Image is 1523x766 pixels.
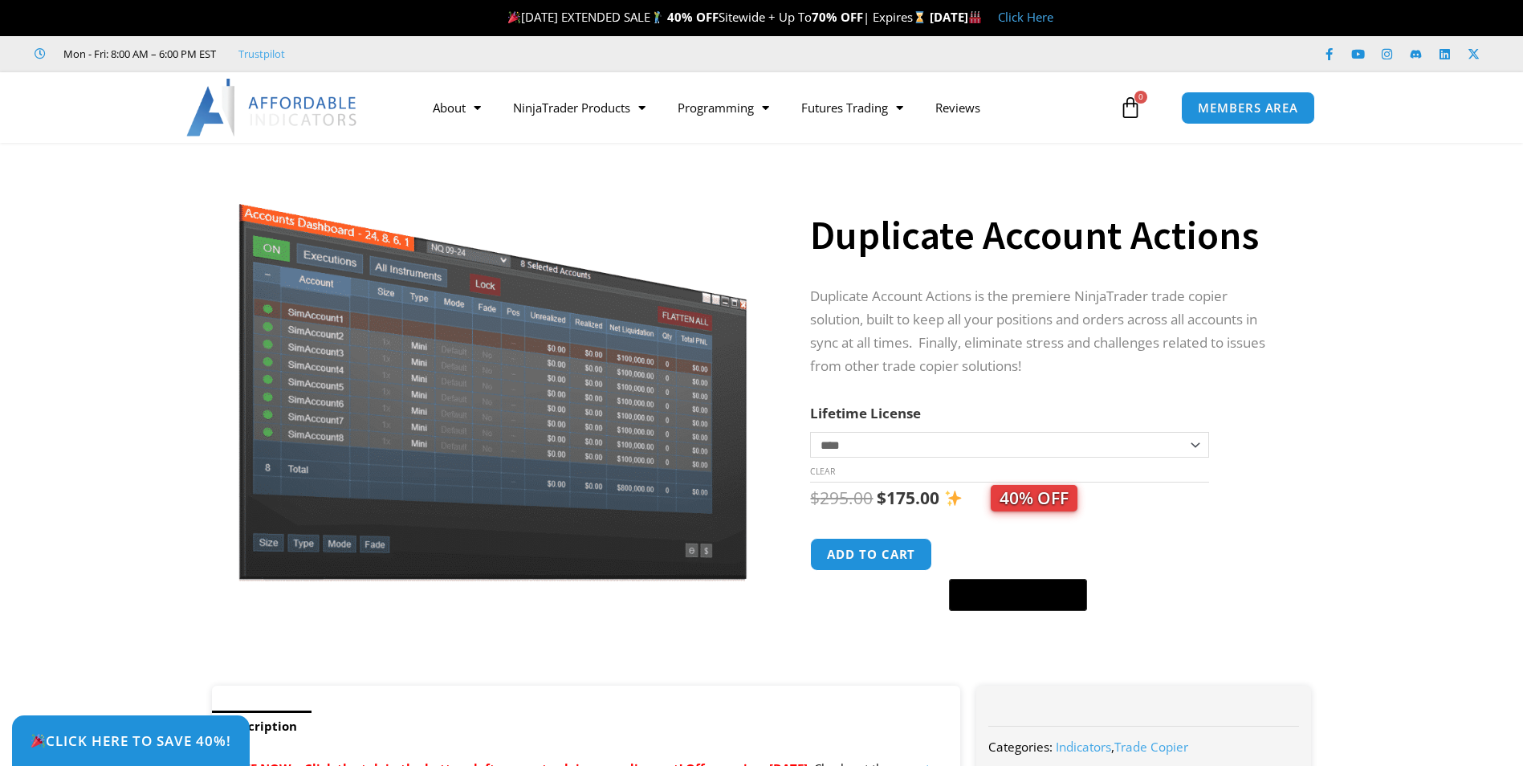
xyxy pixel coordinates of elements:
[877,487,939,509] bdi: 175.00
[812,9,863,25] strong: 70% OFF
[504,9,930,25] span: [DATE] EXTENDED SALE Sitewide + Up To | Expires
[810,466,835,477] a: Clear options
[991,485,1077,511] span: 40% OFF
[1198,102,1298,114] span: MEMBERS AREA
[785,89,919,126] a: Futures Trading
[417,89,497,126] a: About
[945,490,962,507] img: ✨
[667,9,719,25] strong: 40% OFF
[497,89,662,126] a: NinjaTrader Products
[810,487,820,509] span: $
[919,89,996,126] a: Reviews
[1095,84,1166,131] a: 0
[810,538,932,571] button: Add to cart
[946,536,1090,574] iframe: Secure express checkout frame
[1134,91,1147,104] span: 0
[810,207,1279,263] h1: Duplicate Account Actions
[969,11,981,23] img: 🏭
[12,715,250,766] a: 🎉Click Here to save 40%!
[31,734,231,748] span: Click Here to save 40%!
[417,89,1115,126] nav: Menu
[662,89,785,126] a: Programming
[810,404,921,422] label: Lifetime License
[508,11,520,23] img: 🎉
[877,487,886,509] span: $
[186,79,359,136] img: LogoAI | Affordable Indicators – NinjaTrader
[234,171,751,581] img: Screenshot 2024-08-26 15414455555
[238,44,285,63] a: Trustpilot
[810,621,1279,635] iframe: PayPal Message 1
[31,734,45,748] img: 🎉
[59,44,216,63] span: Mon - Fri: 8:00 AM – 6:00 PM EST
[1181,92,1315,124] a: MEMBERS AREA
[914,11,926,23] img: ⌛
[651,11,663,23] img: 🏌️‍♂️
[998,9,1053,25] a: Click Here
[930,9,982,25] strong: [DATE]
[810,285,1279,378] p: Duplicate Account Actions is the premiere NinjaTrader trade copier solution, built to keep all yo...
[949,579,1087,611] button: Buy with GPay
[810,487,873,509] bdi: 295.00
